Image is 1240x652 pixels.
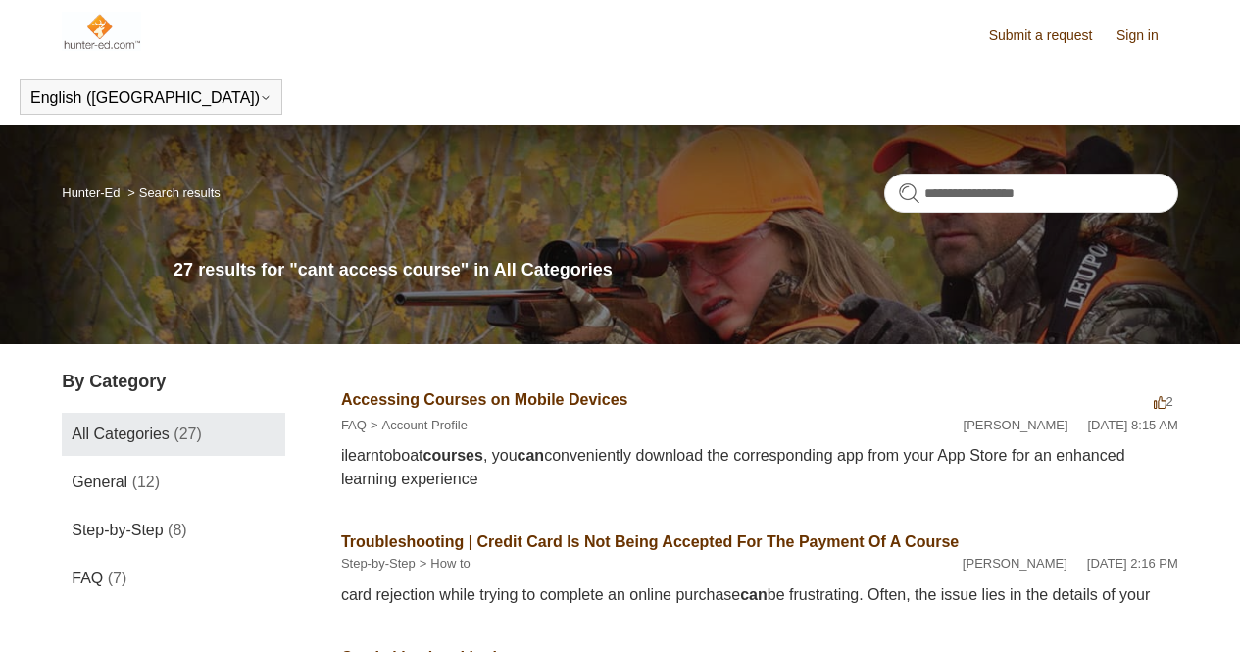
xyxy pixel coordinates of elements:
[174,426,201,442] span: (27)
[1116,25,1178,46] a: Sign in
[964,416,1068,435] li: [PERSON_NAME]
[341,583,1178,607] div: card rejection while trying to complete an online purchase be frustrating. Often, the issue lies ...
[1088,418,1178,432] time: 08/08/2022, 08:15
[341,554,416,574] li: Step-by-Step
[72,474,127,490] span: General
[884,174,1178,213] input: Search
[381,418,467,432] a: Account Profile
[341,533,959,550] a: Troubleshooting | Credit Card Is Not Being Accepted For The Payment Of A Course
[341,416,367,435] li: FAQ
[430,556,470,571] a: How to
[1087,556,1178,571] time: 05/15/2024, 14:16
[416,554,471,574] li: How to
[989,25,1113,46] a: Submit a request
[341,444,1178,491] div: ilearntoboat , you conveniently download the corresponding app from your App Store for an enhance...
[62,413,285,456] a: All Categories (27)
[341,418,367,432] a: FAQ
[62,369,285,395] h3: By Category
[72,570,103,586] span: FAQ
[72,522,163,538] span: Step-by-Step
[423,447,483,464] em: courses
[108,570,127,586] span: (7)
[62,461,285,504] a: General (12)
[367,416,468,435] li: Account Profile
[62,557,285,600] a: FAQ (7)
[518,447,545,464] em: can
[963,554,1067,574] li: [PERSON_NAME]
[72,426,170,442] span: All Categories
[1154,394,1173,409] span: 2
[341,556,416,571] a: Step-by-Step
[168,522,187,538] span: (8)
[124,185,221,200] li: Search results
[62,185,120,200] a: Hunter-Ed
[62,185,124,200] li: Hunter-Ed
[62,509,285,552] a: Step-by-Step (8)
[132,474,160,490] span: (12)
[62,12,141,51] img: Hunter-Ed Help Center home page
[341,391,628,408] a: Accessing Courses on Mobile Devices
[30,89,272,107] button: English ([GEOGRAPHIC_DATA])
[174,257,1178,283] h1: 27 results for "cant access course" in All Categories
[740,586,768,603] em: can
